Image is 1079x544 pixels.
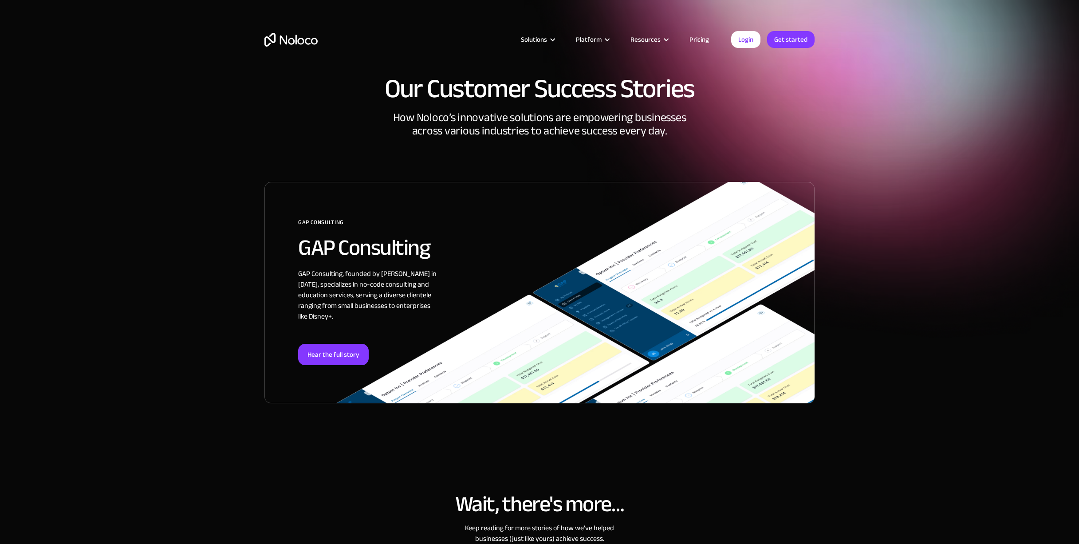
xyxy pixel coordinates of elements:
[264,182,815,403] a: GAP ConsultingGAP ConsultingGAP Consulting, founded by [PERSON_NAME] in [DATE], specializes in no...
[576,34,602,45] div: Platform
[298,268,440,344] div: GAP Consulting, founded by [PERSON_NAME] in [DATE], specializes in no-code consulting and educati...
[731,31,760,48] a: Login
[510,34,565,45] div: Solutions
[619,34,678,45] div: Resources
[264,492,815,516] h2: Wait, there's more…
[767,31,815,48] a: Get started
[298,216,814,236] div: GAP Consulting
[264,111,815,182] div: How Noloco’s innovative solutions are empowering businesses across various industries to achieve ...
[630,34,661,45] div: Resources
[264,523,815,544] div: Keep reading for more stories of how we’ve helped businesses (just like yours) achieve success.
[521,34,547,45] div: Solutions
[298,236,814,260] h2: GAP Consulting
[298,344,369,365] div: Hear the full story
[264,75,815,102] h1: Our Customer Success Stories
[678,34,720,45] a: Pricing
[264,33,318,47] a: home
[565,34,619,45] div: Platform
